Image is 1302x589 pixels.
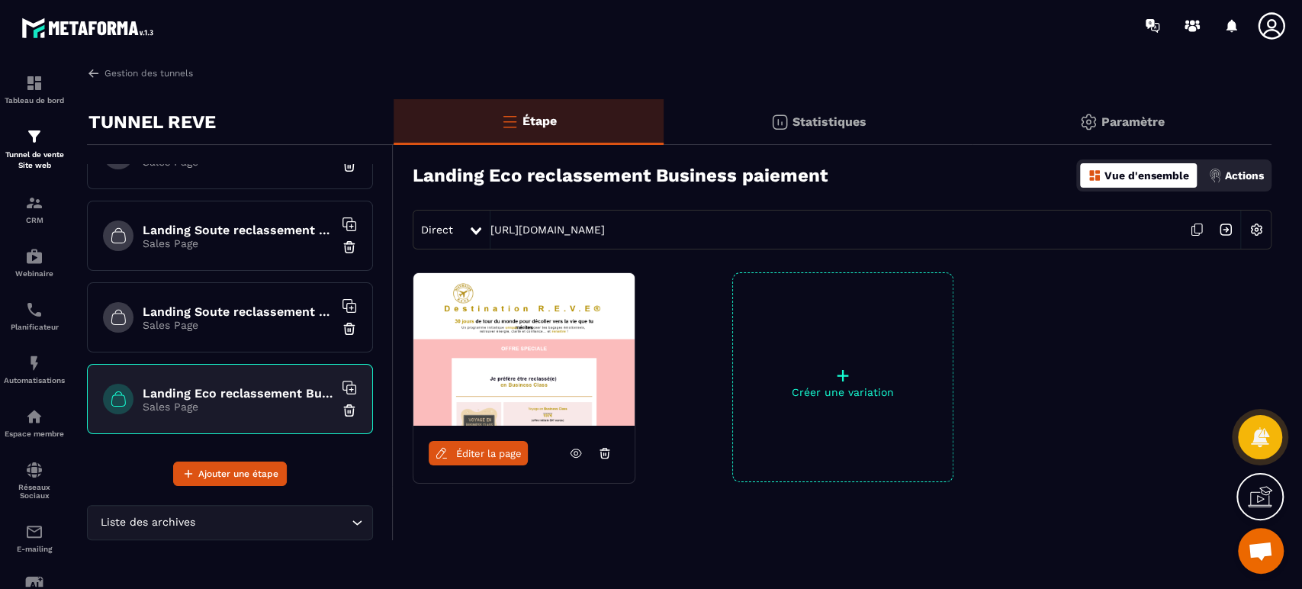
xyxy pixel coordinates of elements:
p: Étape [522,114,557,128]
h3: Landing Eco reclassement Business paiement [413,165,828,186]
p: Sales Page [143,237,333,249]
div: Search for option [87,505,373,540]
img: bars-o.4a397970.svg [500,112,519,130]
a: social-networksocial-networkRéseaux Sociaux [4,449,65,511]
p: Créer une variation [733,386,953,398]
a: Gestion des tunnels [87,66,193,80]
a: emailemailE-mailing [4,511,65,565]
img: trash [342,240,357,255]
img: trash [342,321,357,336]
img: dashboard-orange.40269519.svg [1088,169,1101,182]
p: TUNNEL REVE [88,107,216,137]
p: Espace membre [4,430,65,438]
p: E-mailing [4,545,65,553]
img: scheduler [25,301,43,319]
p: Webinaire [4,269,65,278]
p: Automatisations [4,376,65,385]
img: email [25,523,43,541]
p: Sales Page [143,319,333,331]
p: Sales Page [143,401,333,413]
button: Ajouter une étape [173,462,287,486]
p: Vue d'ensemble [1104,169,1189,182]
a: schedulerschedulerPlanificateur [4,289,65,343]
img: stats.20deebd0.svg [770,113,789,131]
img: formation [25,127,43,146]
p: Tunnel de vente Site web [4,150,65,171]
p: Actions [1225,169,1264,182]
p: Tableau de bord [4,96,65,105]
a: automationsautomationsWebinaire [4,236,65,289]
a: formationformationCRM [4,182,65,236]
p: Statistiques [792,114,866,129]
img: setting-gr.5f69749f.svg [1079,113,1098,131]
a: formationformationTableau de bord [4,63,65,116]
span: Liste des archives [97,514,198,531]
p: Paramètre [1101,114,1165,129]
h6: Landing Soute reclassement Business paiement [143,304,333,319]
p: CRM [4,216,65,224]
img: social-network [25,461,43,479]
img: image [413,273,635,426]
p: Sales Page [143,156,333,168]
h6: Landing Soute reclassement Eco paiement [143,223,333,237]
img: formation [25,74,43,92]
img: actions.d6e523a2.png [1208,169,1222,182]
p: + [733,365,953,386]
span: Ajouter une étape [198,466,278,481]
p: Réseaux Sociaux [4,483,65,500]
p: Planificateur [4,323,65,331]
span: Direct [421,224,453,236]
img: arrow-next.bcc2205e.svg [1211,215,1240,244]
img: formation [25,194,43,212]
a: Éditer la page [429,441,528,465]
a: formationformationTunnel de vente Site web [4,116,65,182]
h6: Landing Eco reclassement Business paiement [143,386,333,401]
img: automations [25,247,43,266]
input: Search for option [198,514,348,531]
img: trash [342,158,357,173]
img: trash [342,403,357,418]
img: logo [21,14,159,42]
a: automationsautomationsAutomatisations [4,343,65,396]
span: Éditer la page [456,448,522,459]
div: Ouvrir le chat [1238,528,1284,574]
a: automationsautomationsEspace membre [4,396,65,449]
img: setting-w.858f3a88.svg [1242,215,1271,244]
img: automations [25,354,43,372]
img: arrow [87,66,101,80]
a: [URL][DOMAIN_NAME] [490,224,605,236]
img: automations [25,407,43,426]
